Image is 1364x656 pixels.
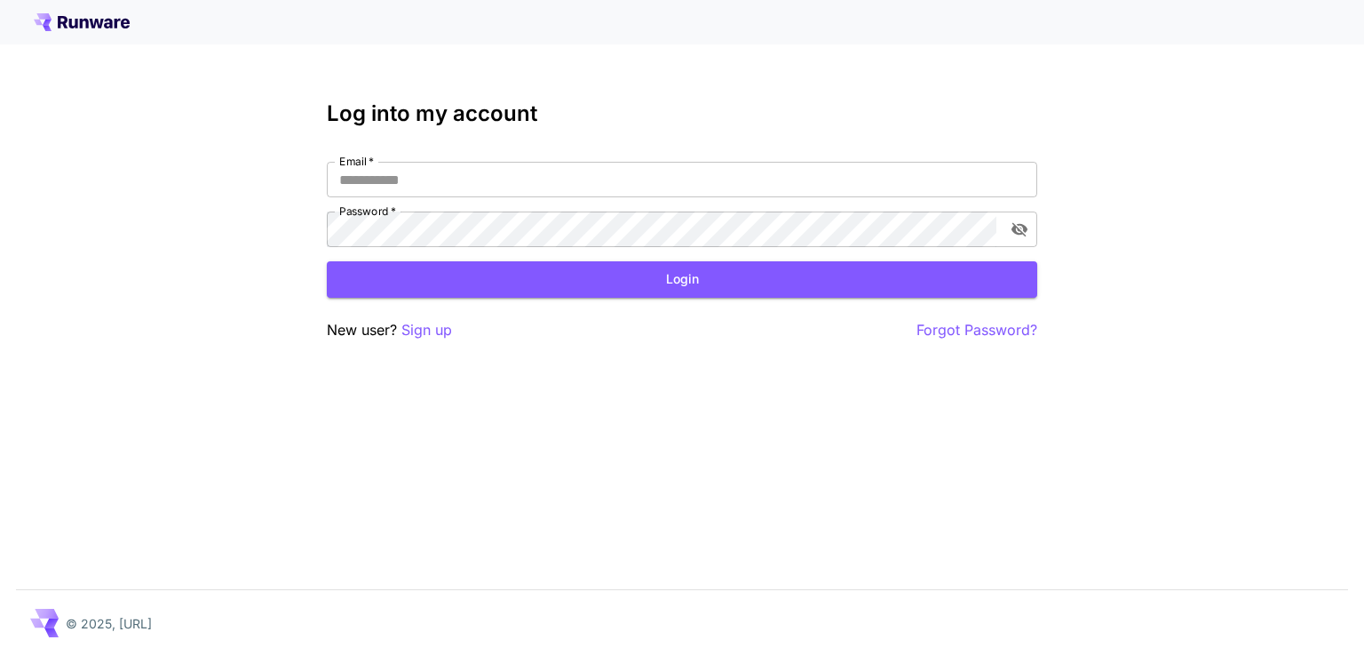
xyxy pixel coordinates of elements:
[339,204,396,219] label: Password
[401,319,452,341] button: Sign up
[916,319,1037,341] button: Forgot Password?
[327,261,1037,298] button: Login
[327,319,452,341] p: New user?
[327,101,1037,126] h3: Log into my account
[66,614,152,633] p: © 2025, [URL]
[339,154,374,169] label: Email
[1003,213,1035,245] button: toggle password visibility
